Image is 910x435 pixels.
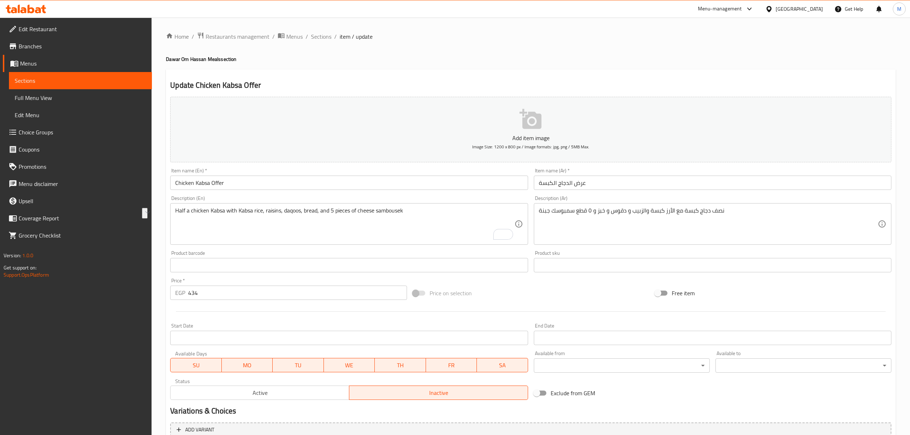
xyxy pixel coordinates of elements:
[19,162,146,171] span: Promotions
[3,227,152,244] a: Grocery Checklist
[534,258,891,272] input: Please enter product sku
[278,32,303,41] a: Menus
[188,286,407,300] input: Please enter price
[20,59,146,68] span: Menus
[477,358,528,372] button: SA
[9,72,152,89] a: Sections
[534,358,710,373] div: ​
[166,32,189,41] a: Home
[327,360,372,371] span: WE
[324,358,375,372] button: WE
[173,388,346,398] span: Active
[340,32,373,41] span: item / update
[19,145,146,154] span: Coupons
[9,89,152,106] a: Full Menu View
[3,124,152,141] a: Choice Groups
[352,388,525,398] span: Inactive
[715,358,891,373] div: ​
[181,134,880,142] p: Add item image
[19,128,146,137] span: Choice Groups
[429,360,474,371] span: FR
[19,25,146,33] span: Edit Restaurant
[698,5,742,13] div: Menu-management
[286,32,303,41] span: Menus
[539,207,878,241] textarea: نصف دجاج كبسة مع الأرز كبسة والزبيب و دقوس و خبز و ٥ قطع سمبوسك جبنة
[15,94,146,102] span: Full Menu View
[166,32,896,41] nav: breadcrumb
[472,143,589,151] span: Image Size: 1200 x 800 px / Image formats: jpg, png / 5MB Max.
[430,289,472,297] span: Price on selection
[197,32,269,41] a: Restaurants management
[19,42,146,51] span: Branches
[22,251,33,260] span: 1.0.0
[3,175,152,192] a: Menu disclaimer
[15,76,146,85] span: Sections
[170,80,891,91] h2: Update Chicken Kabsa Offer
[4,263,37,272] span: Get support on:
[3,38,152,55] a: Branches
[551,389,595,397] span: Exclude from GEM
[170,176,528,190] input: Enter name En
[276,360,321,371] span: TU
[19,214,146,223] span: Coverage Report
[349,386,528,400] button: Inactive
[170,258,528,272] input: Please enter product barcode
[3,20,152,38] a: Edit Restaurant
[170,358,221,372] button: SU
[334,32,337,41] li: /
[166,56,896,63] h4: Dawar Om Hassan Meals section
[173,360,219,371] span: SU
[185,425,214,434] span: Add variant
[3,55,152,72] a: Menus
[3,158,152,175] a: Promotions
[306,32,308,41] li: /
[3,141,152,158] a: Coupons
[19,197,146,205] span: Upsell
[378,360,423,371] span: TH
[897,5,901,13] span: M
[19,231,146,240] span: Grocery Checklist
[273,358,324,372] button: TU
[272,32,275,41] li: /
[9,106,152,124] a: Edit Menu
[4,270,49,279] a: Support.OpsPlatform
[222,358,273,372] button: MO
[192,32,194,41] li: /
[534,176,891,190] input: Enter name Ar
[170,406,891,416] h2: Variations & Choices
[672,289,695,297] span: Free item
[311,32,331,41] a: Sections
[15,111,146,119] span: Edit Menu
[426,358,477,372] button: FR
[19,180,146,188] span: Menu disclaimer
[375,358,426,372] button: TH
[776,5,823,13] div: [GEOGRAPHIC_DATA]
[175,288,185,297] p: EGP
[225,360,270,371] span: MO
[3,210,152,227] a: Coverage Report
[3,192,152,210] a: Upsell
[170,97,891,162] button: Add item imageImage Size: 1200 x 800 px / Image formats: jpg, png / 5MB Max.
[206,32,269,41] span: Restaurants management
[175,207,514,241] textarea: To enrich screen reader interactions, please activate Accessibility in Grammarly extension settings
[4,251,21,260] span: Version:
[480,360,525,371] span: SA
[170,386,349,400] button: Active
